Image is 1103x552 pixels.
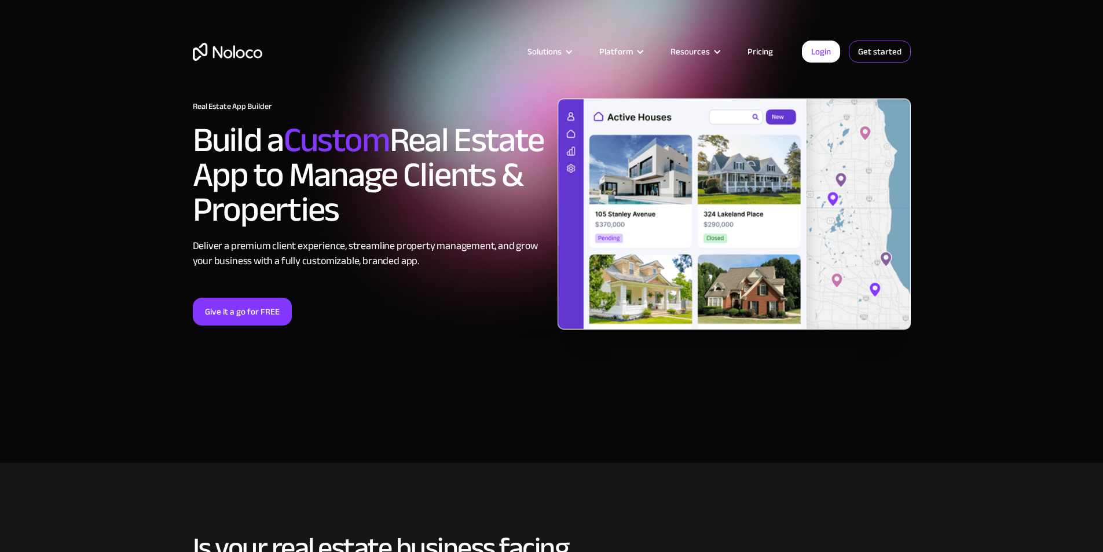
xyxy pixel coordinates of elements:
[585,44,656,59] div: Platform
[193,239,546,269] div: Deliver a premium client experience, streamline property management, and grow your business with ...
[284,108,390,173] span: Custom
[670,44,710,59] div: Resources
[513,44,585,59] div: Solutions
[193,123,546,227] h2: Build a Real Estate App to Manage Clients & Properties
[193,43,262,61] a: home
[849,41,911,63] a: Get started
[802,41,840,63] a: Login
[733,44,787,59] a: Pricing
[527,44,562,59] div: Solutions
[193,298,292,326] a: Give it a go for FREE
[656,44,733,59] div: Resources
[599,44,633,59] div: Platform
